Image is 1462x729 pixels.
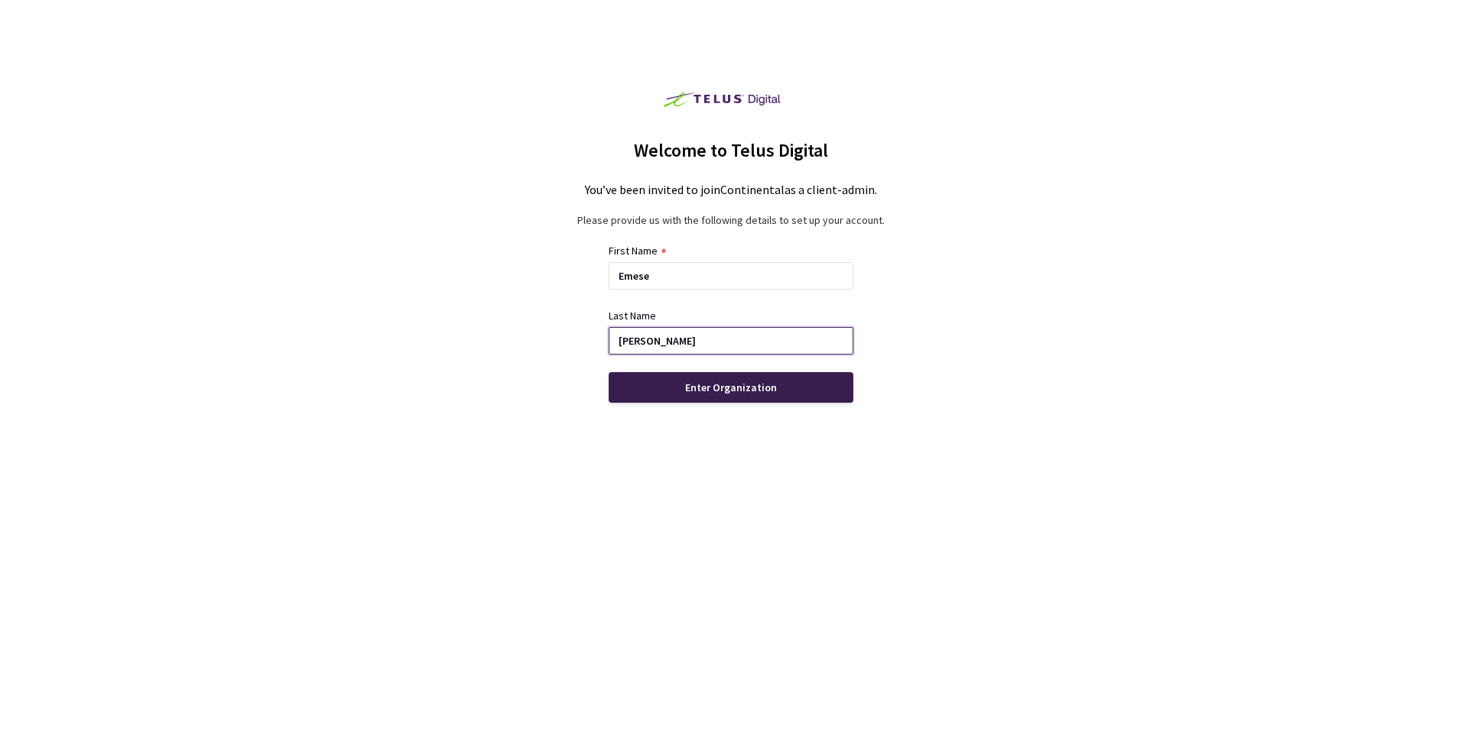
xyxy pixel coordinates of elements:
div: Enter Organization [685,381,777,394]
div: First Name [609,242,658,259]
div: Last Name [609,307,656,324]
div: You’ve been invited to join Continental as a client-admin . [585,181,877,199]
div: Welcome to Telus Digital [634,138,828,164]
input: Enter your first name [609,262,853,290]
div: Please provide us with the following details to set up your account. [577,214,885,227]
img: Telus Digital Logo [635,84,805,115]
input: Enter your last name [609,327,853,355]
